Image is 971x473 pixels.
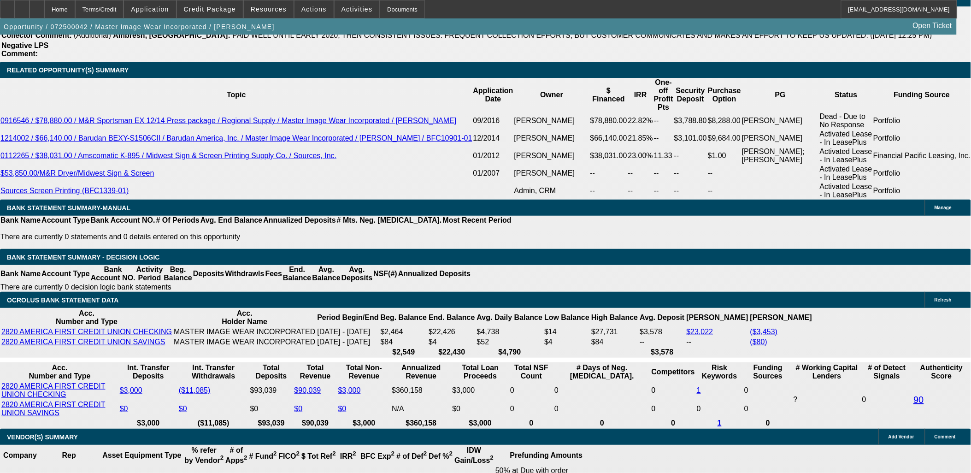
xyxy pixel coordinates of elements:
[380,327,427,337] td: $2,464
[3,451,37,459] b: Company
[90,216,156,225] th: Bank Account NO.
[473,165,514,182] td: 01/2007
[1,328,172,336] a: 2820 AMERICA FIRST CREDIT UNION CHECKING
[173,309,316,326] th: Acc. Holder Name
[750,338,767,346] a: ($80)
[119,419,177,428] th: $3,000
[590,112,628,130] td: $78,880.00
[279,452,300,460] b: FICO
[301,6,327,13] span: Actions
[294,0,334,18] button: Actions
[0,233,512,241] p: There are currently 0 statements and 0 details entered on this opportunity
[628,147,653,165] td: 23.00%
[391,419,451,428] th: $360,158
[651,363,695,381] th: Competitors
[294,363,337,381] th: Total Revenue
[473,147,514,165] td: 01/2012
[90,265,136,283] th: Bank Account NO.
[591,309,638,326] th: High Balance
[909,18,956,34] a: Open Ticket
[360,452,394,460] b: BFC Exp
[442,216,512,225] th: Most Recent Period
[0,152,336,160] a: 0112265 / $38,031.00 / Amscomatic K-895 / Midwest Sign & Screen Printing Supply Co. / Sources, Inc.
[741,147,819,165] td: [PERSON_NAME]; [PERSON_NAME]
[935,297,952,302] span: Refresh
[224,265,265,283] th: Withdrawls
[544,327,590,337] td: $14
[332,450,335,457] sup: 2
[251,6,287,13] span: Resources
[653,78,674,112] th: One-off Profit Pts
[707,182,741,200] td: --
[793,363,861,381] th: # Working Capital Lenders
[873,165,971,182] td: Portfolio
[640,309,685,326] th: Avg. Deposit
[41,216,90,225] th: Account Type
[750,309,812,326] th: [PERSON_NAME]
[244,0,294,18] button: Resources
[119,363,177,381] th: Int. Transfer Deposits
[250,382,293,399] td: $93,039
[873,78,971,112] th: Funding Source
[674,130,707,147] td: $3,101.00
[640,327,685,337] td: $3,578
[301,452,336,460] b: $ Tot Ref
[473,112,514,130] td: 09/2016
[873,182,971,200] td: Portfolio
[554,382,650,399] td: 0
[686,309,749,326] th: [PERSON_NAME]
[819,147,873,165] td: Activated Lease - In LeasePlus
[544,309,590,326] th: Low Balance
[653,112,674,130] td: --
[510,451,583,459] b: Prefunding Amounts
[477,309,543,326] th: Avg. Daily Balance
[653,182,674,200] td: --
[232,31,932,39] span: PAID WELL UNTIL EARLY 2020, THEN CONSISTENT ISSUES. FREQUENT COLLECTION EFFORTS, BUT CUSTOMER COM...
[590,130,628,147] td: $66,140.00
[428,327,475,337] td: $22,426
[429,452,453,460] b: Def %
[935,434,956,439] span: Comment
[674,147,707,165] td: --
[391,400,451,418] td: N/A
[819,130,873,147] td: Activated Lease - In LeasePlus
[380,309,427,326] th: Beg. Balance
[428,309,475,326] th: End. Balance
[124,0,176,18] button: Application
[473,78,514,112] th: Application Date
[819,78,873,112] th: Status
[353,450,356,457] sup: 2
[653,165,674,182] td: --
[317,309,379,326] th: Period Begin/End
[554,363,650,381] th: # Days of Neg. [MEDICAL_DATA].
[336,216,442,225] th: # Mts. Neg. [MEDICAL_DATA].
[744,363,792,381] th: Funding Sources
[294,419,337,428] th: $90,039
[628,130,653,147] td: 21.85%
[707,112,741,130] td: $8,288.00
[335,0,380,18] button: Activities
[651,400,695,418] td: 0
[544,337,590,347] td: $4
[131,6,169,13] span: Application
[514,165,590,182] td: [PERSON_NAME]
[819,112,873,130] td: Dead - Due to No Response
[889,434,914,439] span: Add Vendor
[750,328,778,336] a: ($3,453)
[697,386,701,394] a: 1
[628,78,653,112] th: IRR
[120,405,128,413] a: $0
[391,363,451,381] th: Annualized Revenue
[510,382,553,399] td: 0
[178,363,249,381] th: Int. Transfer Withdrawals
[707,147,741,165] td: $1.00
[282,265,312,283] th: End. Balance
[296,450,300,457] sup: 2
[317,337,379,347] td: [DATE] - [DATE]
[102,451,181,459] b: Asset Equipment Type
[41,265,90,283] th: Account Type
[225,446,247,464] b: # of Apps
[674,112,707,130] td: $3,788.80
[173,337,316,347] td: MASTER IMAGE WEAR INCORPORATED
[250,400,293,418] td: $0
